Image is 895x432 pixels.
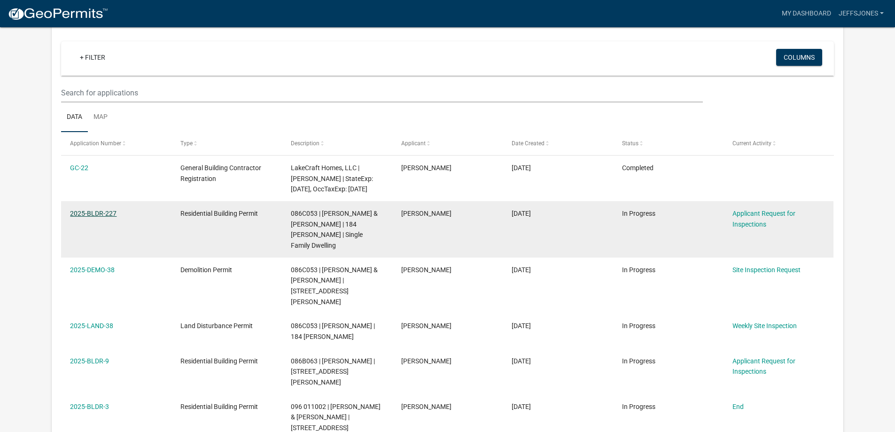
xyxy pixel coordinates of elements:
[622,140,638,147] span: Status
[835,5,887,23] a: jeffsjones
[723,132,833,155] datatable-header-cell: Current Activity
[401,322,451,330] span: Jeff Jones
[622,322,655,330] span: In Progress
[401,164,451,172] span: Jeff Jones
[401,140,426,147] span: Applicant
[401,266,451,274] span: Jeff Jones
[401,357,451,365] span: Jeff Jones
[70,164,88,172] a: GC-22
[61,132,171,155] datatable-header-cell: Application Number
[392,132,503,155] datatable-header-cell: Applicant
[282,132,392,155] datatable-header-cell: Description
[180,210,258,217] span: Residential Building Permit
[732,266,801,274] a: Site Inspection Request
[61,83,702,102] input: Search for applications
[291,210,378,249] span: 086C053 | NAQI ATHAR & GABIJA NARBUTAITE | 184 MAYS RD | Single Family Dwelling
[401,403,451,410] span: Jeff Jones
[622,164,654,172] span: Completed
[776,49,822,66] button: Columns
[180,164,261,182] span: General Building Contractor Registration
[171,132,282,155] datatable-header-cell: Type
[70,403,109,410] a: 2025-BLDR-3
[732,357,795,376] a: Applicant Request for Inspections
[291,266,378,306] span: 086C053 | NAQI ATHAR & GABIJA NARBUTAITE | 4226 Highborne Dr NE
[512,403,531,410] span: 01/07/2025
[622,210,655,217] span: In Progress
[622,403,655,410] span: In Progress
[622,357,655,365] span: In Progress
[622,266,655,274] span: In Progress
[401,210,451,217] span: Jeff Jones
[72,49,113,66] a: + Filter
[512,140,545,147] span: Date Created
[613,132,723,155] datatable-header-cell: Status
[732,140,771,147] span: Current Activity
[503,132,613,155] datatable-header-cell: Date Created
[70,266,115,274] a: 2025-DEMO-38
[291,322,375,340] span: 086C053 | Jeff Jones | 184 MAYS RD
[61,102,88,133] a: Data
[70,140,121,147] span: Application Number
[180,140,193,147] span: Type
[180,403,258,410] span: Residential Building Permit
[778,5,835,23] a: My Dashboard
[291,140,319,147] span: Description
[512,164,531,172] span: 07/24/2025
[70,357,109,365] a: 2025-BLDR-9
[70,210,117,217] a: 2025-BLDR-227
[291,357,375,386] span: 086B063 | HARRELL JAMES R | 119 SPURGEON DR
[512,210,531,217] span: 07/24/2025
[512,266,531,274] span: 06/20/2025
[180,266,232,274] span: Demolition Permit
[88,102,113,133] a: Map
[180,357,258,365] span: Residential Building Permit
[291,164,373,193] span: LakeCraft Homes, LLC | Jeff Jones | StateExp: 06/30/2026, OccTaxExp: 06/30/2026
[732,322,797,330] a: Weekly Site Inspection
[732,210,795,228] a: Applicant Request for Inspections
[70,322,113,330] a: 2025-LAND-38
[732,403,744,410] a: End
[512,357,531,365] span: 01/07/2025
[512,322,531,330] span: 06/02/2025
[180,322,253,330] span: Land Disturbance Permit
